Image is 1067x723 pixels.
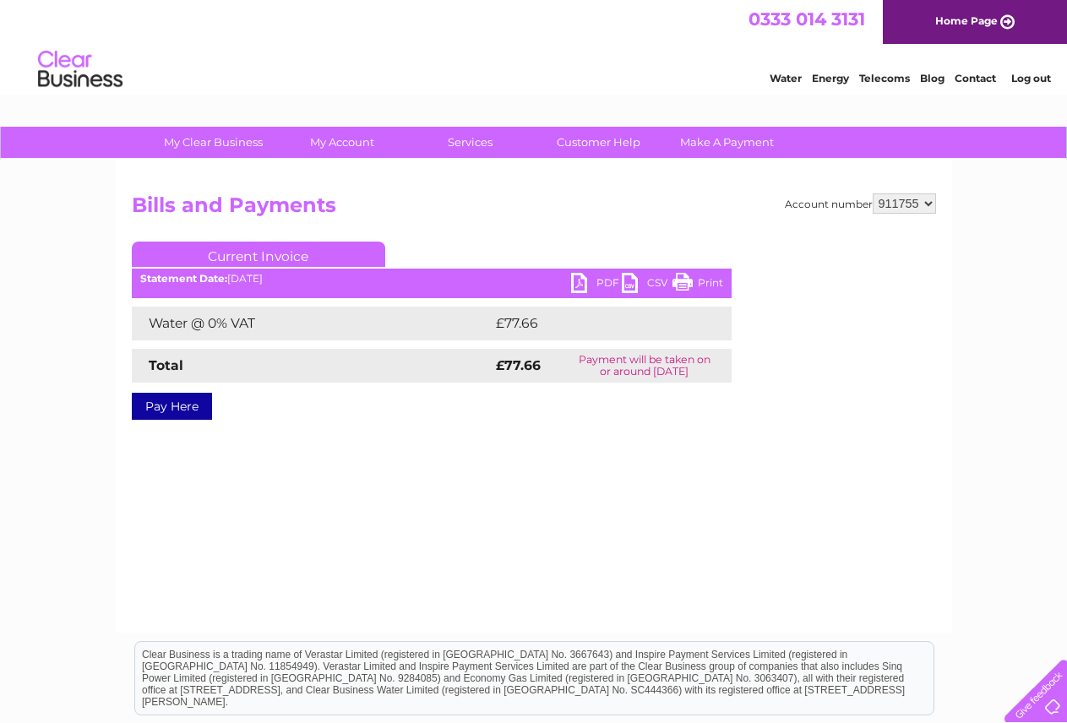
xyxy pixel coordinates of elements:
[1011,72,1051,84] a: Log out
[272,127,411,158] a: My Account
[132,307,492,340] td: Water @ 0% VAT
[135,9,934,82] div: Clear Business is a trading name of Verastar Limited (registered in [GEOGRAPHIC_DATA] No. 3667643...
[657,127,797,158] a: Make A Payment
[492,307,697,340] td: £77.66
[955,72,996,84] a: Contact
[140,272,227,285] b: Statement Date:
[920,72,945,84] a: Blog
[149,357,183,373] strong: Total
[622,273,672,297] a: CSV
[132,393,212,420] a: Pay Here
[749,8,865,30] a: 0333 014 3131
[785,193,936,214] div: Account number
[558,349,732,383] td: Payment will be taken on or around [DATE]
[770,72,802,84] a: Water
[812,72,849,84] a: Energy
[37,44,123,95] img: logo.png
[529,127,668,158] a: Customer Help
[496,357,541,373] strong: £77.66
[672,273,723,297] a: Print
[132,193,936,226] h2: Bills and Payments
[144,127,283,158] a: My Clear Business
[859,72,910,84] a: Telecoms
[132,242,385,267] a: Current Invoice
[571,273,622,297] a: PDF
[400,127,540,158] a: Services
[132,273,732,285] div: [DATE]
